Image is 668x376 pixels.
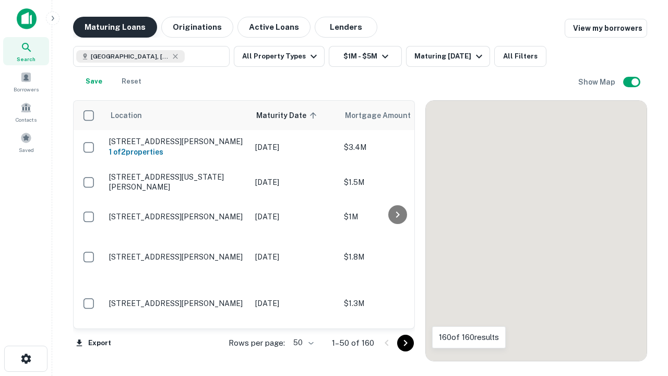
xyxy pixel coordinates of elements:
div: Maturing [DATE] [414,50,485,63]
button: Save your search to get updates of matches that match your search criteria. [77,71,111,92]
h6: Show Map [578,76,617,88]
p: [STREET_ADDRESS][PERSON_NAME] [109,212,245,221]
span: [GEOGRAPHIC_DATA], [GEOGRAPHIC_DATA], [GEOGRAPHIC_DATA] [91,52,169,61]
button: Go to next page [397,335,414,351]
span: Maturity Date [256,109,320,122]
button: Maturing [DATE] [406,46,490,67]
p: $1.3M [344,298,448,309]
button: Export [73,335,114,351]
button: Originations [161,17,233,38]
p: [DATE] [255,142,333,153]
p: [DATE] [255,251,333,263]
p: 160 of 160 results [439,331,499,344]
th: Location [104,101,250,130]
img: capitalize-icon.png [17,8,37,29]
p: Rows per page: [229,337,285,349]
a: Borrowers [3,67,49,96]
button: Active Loans [237,17,311,38]
a: View my borrowers [565,19,647,38]
span: Saved [19,146,34,154]
div: 0 0 [426,101,647,361]
span: Borrowers [14,85,39,93]
a: Search [3,37,49,65]
p: [STREET_ADDRESS][PERSON_NAME] [109,137,245,146]
button: Lenders [315,17,377,38]
p: $1M [344,211,448,222]
span: Search [17,55,35,63]
span: Contacts [16,115,37,124]
p: [DATE] [255,211,333,222]
p: [DATE] [255,177,333,188]
div: 50 [289,335,315,350]
p: [STREET_ADDRESS][PERSON_NAME] [109,299,245,308]
h6: 1 of 2 properties [109,146,245,158]
iframe: Chat Widget [616,292,668,343]
button: $1M - $5M [329,46,402,67]
p: $1.5M [344,177,448,188]
p: $1.8M [344,251,448,263]
p: $3.4M [344,142,448,153]
th: Maturity Date [250,101,339,130]
p: [DATE] [255,298,333,309]
button: Reset [115,71,148,92]
p: [STREET_ADDRESS][US_STATE][PERSON_NAME] [109,172,245,191]
span: Location [110,109,142,122]
p: 1–50 of 160 [332,337,374,349]
th: Mortgage Amount [339,101,454,130]
button: Maturing Loans [73,17,157,38]
button: All Property Types [234,46,325,67]
a: Saved [3,128,49,156]
a: Contacts [3,98,49,126]
span: Mortgage Amount [345,109,424,122]
button: All Filters [494,46,546,67]
p: [STREET_ADDRESS][PERSON_NAME] [109,252,245,262]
